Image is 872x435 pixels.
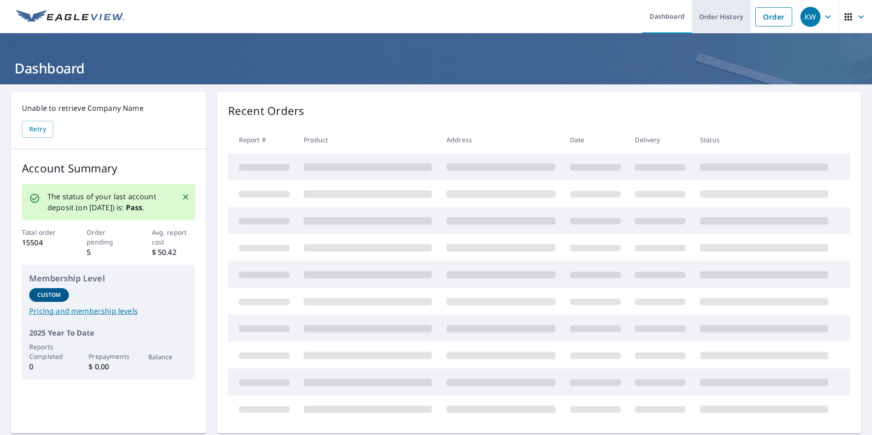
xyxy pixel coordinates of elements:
[228,103,305,119] p: Recent Orders
[22,228,65,237] p: Total order
[439,126,563,153] th: Address
[22,160,195,176] p: Account Summary
[628,126,693,153] th: Delivery
[152,247,195,258] p: $ 50.42
[152,228,195,247] p: Avg. report cost
[29,272,188,285] p: Membership Level
[29,342,69,361] p: Reports Completed
[87,247,130,258] p: 5
[180,191,192,203] button: Close
[563,126,628,153] th: Date
[11,59,861,78] h1: Dashboard
[37,291,61,299] p: Custom
[22,103,195,114] p: Unable to retrieve Company Name
[29,327,188,338] p: 2025 Year To Date
[296,126,439,153] th: Product
[29,124,46,135] span: Retry
[22,121,53,138] button: Retry
[148,352,188,362] p: Balance
[16,10,124,24] img: EV Logo
[228,126,297,153] th: Report #
[29,361,69,372] p: 0
[755,7,792,26] a: Order
[800,7,820,27] div: KW
[22,237,65,248] p: 15504
[29,306,188,316] a: Pricing and membership levels
[126,202,143,212] b: Pass
[88,361,128,372] p: $ 0.00
[693,126,836,153] th: Status
[88,352,128,361] p: Prepayments
[47,191,171,213] p: The status of your last account deposit (on [DATE]) is: .
[87,228,130,247] p: Order pending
